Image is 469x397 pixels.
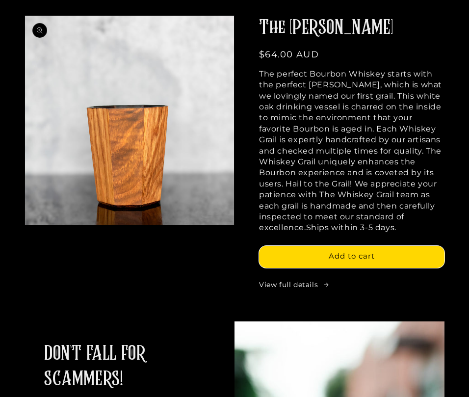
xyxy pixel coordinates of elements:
span: Add to cart [329,251,375,261]
h2: DON'T FALL FOR SCAMMERS! [44,341,215,392]
span: $64.00 AUD [259,49,319,60]
a: View full details [259,280,444,290]
h2: The [PERSON_NAME] [259,15,444,41]
p: The perfect Bourbon Whiskey starts with the perfect [PERSON_NAME], which is what we lovingly name... [259,69,444,234]
button: Add to cart [259,246,444,268]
